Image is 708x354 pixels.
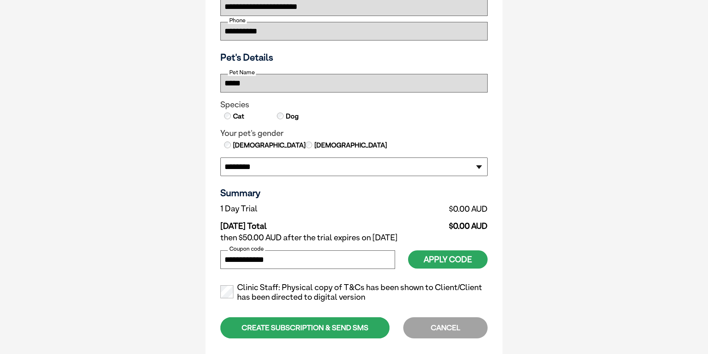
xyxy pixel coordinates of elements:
[228,246,265,252] label: Coupon code
[366,202,488,215] td: $0.00 AUD
[228,17,247,24] label: Phone
[220,283,488,302] label: Clinic Staff: Physical copy of T&Cs has been shown to Client/Client has been directed to digital ...
[220,231,488,244] td: then $50.00 AUD after the trial expires on [DATE]
[220,317,389,338] div: CREATE SUBSCRIPTION & SEND SMS
[217,52,491,63] h3: Pet's Details
[403,317,488,338] div: CANCEL
[220,187,488,198] h3: Summary
[220,215,366,231] td: [DATE] Total
[220,100,488,110] legend: Species
[220,129,488,138] legend: Your pet's gender
[408,250,488,269] button: Apply Code
[220,202,366,215] td: 1 Day Trial
[220,285,233,298] input: Clinic Staff: Physical copy of T&Cs has been shown to Client/Client has been directed to digital ...
[366,215,488,231] td: $0.00 AUD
